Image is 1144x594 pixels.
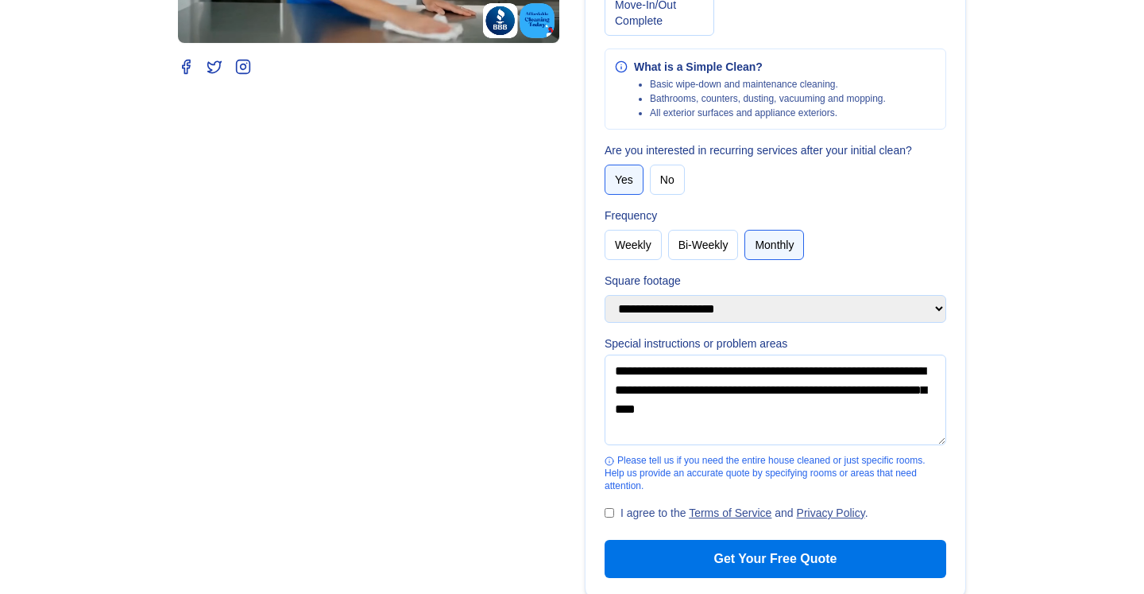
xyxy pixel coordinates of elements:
label: Square footage [605,273,946,289]
a: Terms of Service [689,507,771,519]
button: No [650,165,685,195]
li: Bathrooms, counters, dusting, vacuuming and mopping. [650,92,886,105]
label: Are you interested in recurring services after your initial clean? [605,142,946,158]
button: Yes [605,165,643,195]
a: Facebook [178,59,194,75]
button: Get Your Free Quote [605,540,946,578]
button: Weekly [605,230,662,260]
li: All exterior surfaces and appliance exteriors. [650,107,886,119]
a: Twitter [207,59,222,75]
button: Bi-Weekly [668,230,739,260]
a: Privacy Policy [797,507,865,519]
a: Instagram [235,59,251,75]
button: Monthly [744,230,804,260]
label: Frequency [605,208,946,223]
div: Please tell us if you need the entire house cleaned or just specific rooms. Help us provide an ac... [605,454,946,492]
label: I agree to the and . [620,505,868,521]
label: Special instructions or problem areas [605,336,946,351]
div: What is a Simple Clean? [634,59,886,75]
li: Basic wipe‑down and maintenance cleaning. [650,78,886,91]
